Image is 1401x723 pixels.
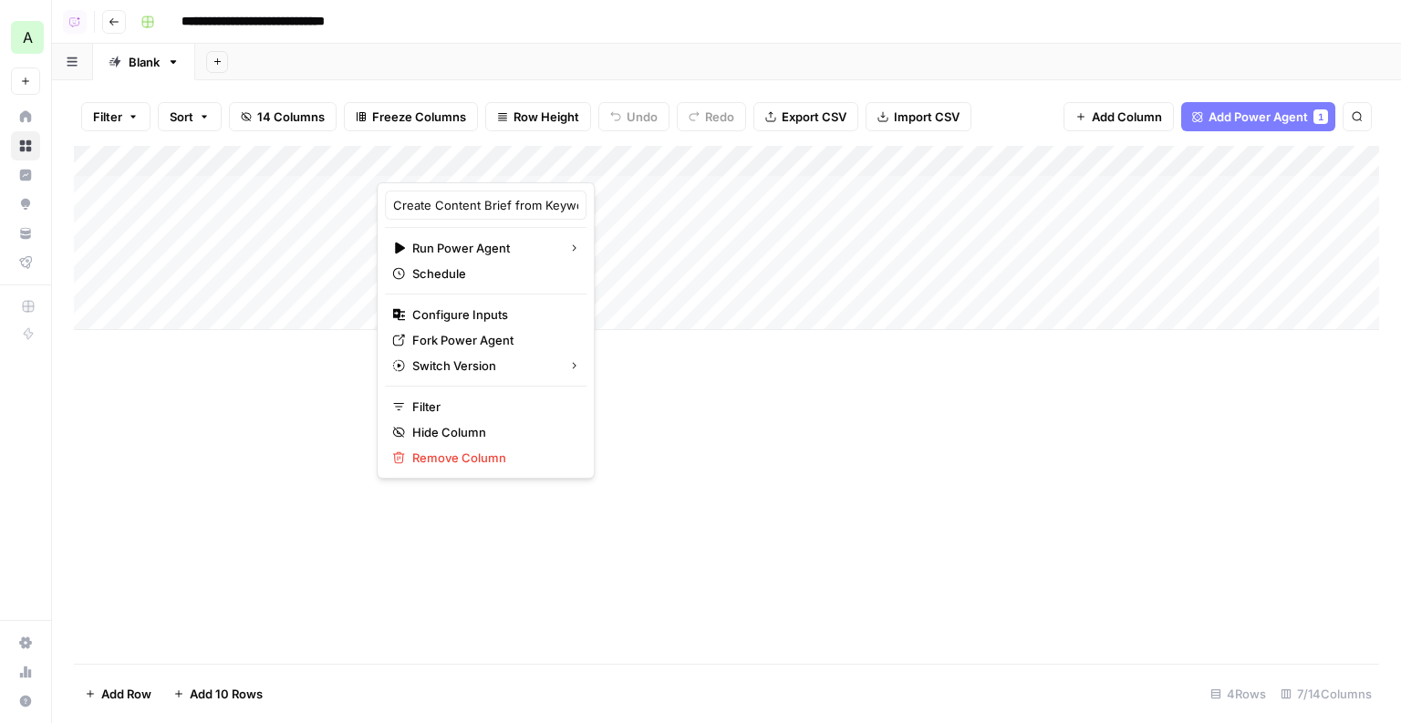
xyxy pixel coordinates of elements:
[11,657,40,687] a: Usage
[11,131,40,160] a: Browse
[23,26,33,48] span: A
[74,679,162,708] button: Add Row
[412,398,572,416] span: Filter
[11,687,40,716] button: Help + Support
[753,102,858,131] button: Export CSV
[412,264,572,283] span: Schedule
[412,239,554,257] span: Run Power Agent
[894,108,960,126] span: Import CSV
[412,449,572,467] span: Remove Column
[514,108,579,126] span: Row Height
[1181,102,1335,131] button: Add Power Agent1
[11,102,40,131] a: Home
[93,108,122,126] span: Filter
[158,102,222,131] button: Sort
[1273,679,1379,708] div: 7/14 Columns
[229,102,337,131] button: 14 Columns
[1313,109,1328,124] div: 1
[412,331,572,349] span: Fork Power Agent
[866,102,971,131] button: Import CSV
[372,108,466,126] span: Freeze Columns
[412,305,572,324] span: Configure Inputs
[344,102,478,131] button: Freeze Columns
[412,423,572,441] span: Hide Column
[11,248,40,277] a: Flightpath
[1064,102,1174,131] button: Add Column
[1209,108,1308,126] span: Add Power Agent
[93,44,195,80] a: Blank
[11,628,40,657] a: Settings
[190,685,263,703] span: Add 10 Rows
[81,102,150,131] button: Filter
[782,108,846,126] span: Export CSV
[11,219,40,248] a: Your Data
[11,160,40,190] a: Insights
[129,53,160,71] div: Blank
[257,108,325,126] span: 14 Columns
[1203,679,1273,708] div: 4 Rows
[485,102,591,131] button: Row Height
[412,356,554,375] span: Switch Version
[101,685,151,703] span: Add Row
[598,102,669,131] button: Undo
[1318,109,1323,124] span: 1
[170,108,193,126] span: Sort
[162,679,274,708] button: Add 10 Rows
[677,102,746,131] button: Redo
[1092,108,1162,126] span: Add Column
[11,15,40,60] button: Workspace: AirOps GTM
[627,108,658,126] span: Undo
[705,108,734,126] span: Redo
[11,190,40,219] a: Opportunities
